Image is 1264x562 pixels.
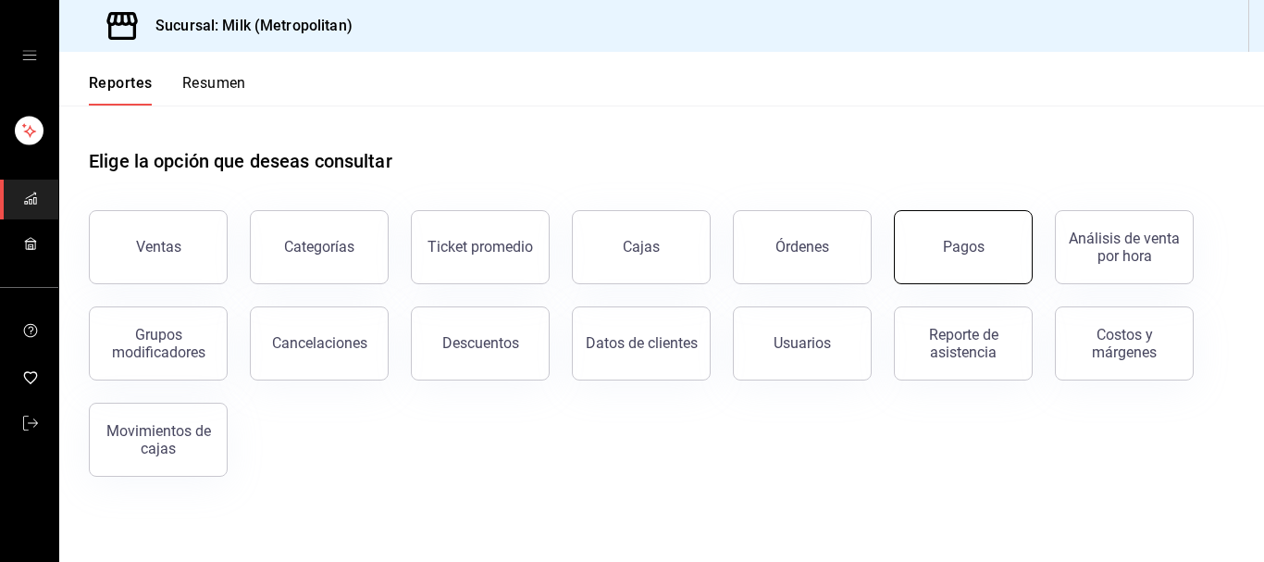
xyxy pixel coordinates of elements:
[1055,306,1194,381] button: Costos y márgenes
[136,238,181,256] div: Ventas
[89,403,228,477] button: Movimientos de cajas
[1067,326,1182,361] div: Costos y márgenes
[89,74,153,106] button: Reportes
[89,306,228,381] button: Grupos modificadores
[89,210,228,284] button: Ventas
[101,326,216,361] div: Grupos modificadores
[428,238,533,256] div: Ticket promedio
[586,334,698,352] div: Datos de clientes
[906,326,1021,361] div: Reporte de asistencia
[182,74,246,106] button: Resumen
[774,334,831,352] div: Usuarios
[101,422,216,457] div: Movimientos de cajas
[411,210,550,284] button: Ticket promedio
[1067,230,1182,265] div: Análisis de venta por hora
[272,334,367,352] div: Cancelaciones
[733,210,872,284] button: Órdenes
[89,74,246,106] div: navigation tabs
[89,147,392,175] h1: Elige la opción que deseas consultar
[411,306,550,381] button: Descuentos
[250,306,389,381] button: Cancelaciones
[943,238,985,256] div: Pagos
[733,306,872,381] button: Usuarios
[284,238,354,256] div: Categorías
[250,210,389,284] button: Categorías
[775,238,829,256] div: Órdenes
[572,306,711,381] button: Datos de clientes
[442,334,519,352] div: Descuentos
[572,210,711,284] button: Cajas
[894,306,1033,381] button: Reporte de asistencia
[22,48,37,63] button: open drawer
[894,210,1033,284] button: Pagos
[141,15,353,37] h3: Sucursal: Milk (Metropolitan)
[623,238,660,256] div: Cajas
[1055,210,1194,284] button: Análisis de venta por hora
